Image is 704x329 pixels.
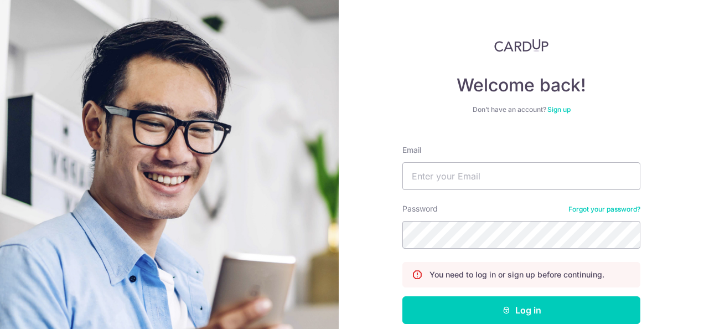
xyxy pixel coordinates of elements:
img: CardUp Logo [494,39,548,52]
label: Password [402,203,438,214]
a: Sign up [547,105,571,114]
input: Enter your Email [402,162,640,190]
div: Don’t have an account? [402,105,640,114]
button: Log in [402,296,640,324]
p: You need to log in or sign up before continuing. [429,269,604,280]
label: Email [402,145,421,156]
a: Forgot your password? [568,205,640,214]
h4: Welcome back! [402,74,640,96]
